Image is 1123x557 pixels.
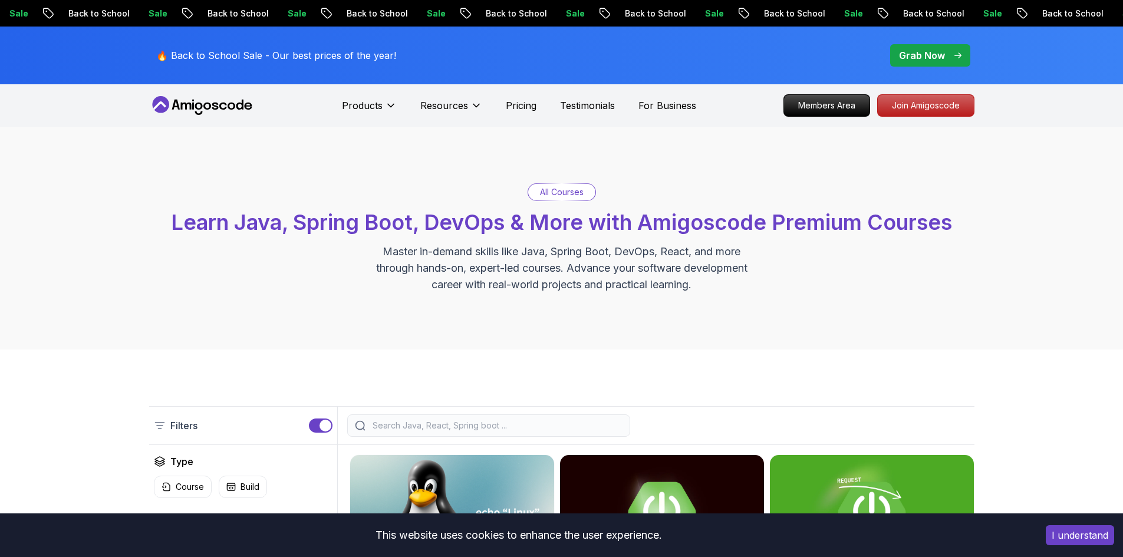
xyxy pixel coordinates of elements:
[170,418,197,433] p: Filters
[748,8,828,19] p: Back to School
[156,48,396,62] p: 🔥 Back to School Sale - Our best prices of the year!
[470,8,550,19] p: Back to School
[420,98,468,113] p: Resources
[638,98,696,113] a: For Business
[560,98,615,113] a: Testimonials
[784,95,870,116] p: Members Area
[154,476,212,498] button: Course
[689,8,727,19] p: Sale
[967,8,1005,19] p: Sale
[170,454,193,469] h2: Type
[331,8,411,19] p: Back to School
[828,8,866,19] p: Sale
[887,8,967,19] p: Back to School
[52,8,133,19] p: Back to School
[342,98,383,113] p: Products
[133,8,170,19] p: Sale
[420,98,482,122] button: Resources
[192,8,272,19] p: Back to School
[364,243,760,293] p: Master in-demand skills like Java, Spring Boot, DevOps, React, and more through hands-on, expert-...
[1046,525,1114,545] button: Accept cookies
[506,98,536,113] a: Pricing
[899,48,945,62] p: Grab Now
[272,8,309,19] p: Sale
[219,476,267,498] button: Build
[540,186,584,198] p: All Courses
[550,8,588,19] p: Sale
[171,209,952,235] span: Learn Java, Spring Boot, DevOps & More with Amigoscode Premium Courses
[783,94,870,117] a: Members Area
[342,98,397,122] button: Products
[241,481,259,493] p: Build
[1026,8,1106,19] p: Back to School
[877,94,974,117] a: Join Amigoscode
[370,420,623,431] input: Search Java, React, Spring boot ...
[411,8,449,19] p: Sale
[609,8,689,19] p: Back to School
[878,95,974,116] p: Join Amigoscode
[176,481,204,493] p: Course
[9,522,1028,548] div: This website uses cookies to enhance the user experience.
